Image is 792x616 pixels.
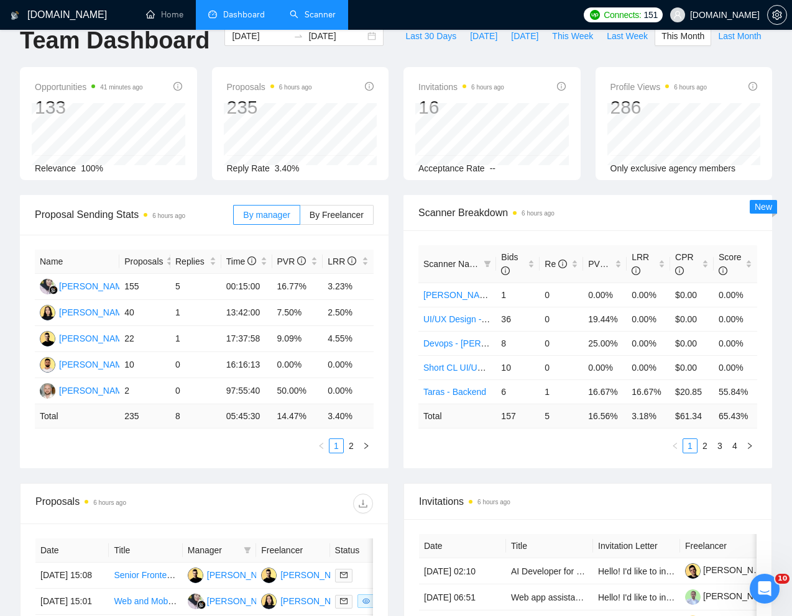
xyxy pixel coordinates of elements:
div: [PERSON_NAME] [59,279,131,293]
a: 1 [683,439,697,453]
td: AI Developer for Roadmap Completion & Avatar Persona Customization [506,558,593,584]
a: Short CL UI/UX Design - [PERSON_NAME] [423,363,592,373]
td: 0 [540,355,583,379]
span: PVR [277,256,306,266]
a: 4 [728,439,742,453]
div: [PERSON_NAME] [59,384,131,397]
span: right [362,442,370,450]
span: info-circle [501,266,510,275]
td: 0 [540,307,583,331]
a: FF[PERSON_NAME] [40,281,131,291]
span: filter [481,255,494,273]
li: 3 [712,438,727,453]
td: Web app assistance [506,584,593,610]
img: c1drr73fNZth4-NGpTZcfsUC_OZlah58o2gigyy2M4QlPtaWY0yws961X4N8XaxhFn [685,589,701,605]
td: 235 [119,404,170,428]
td: 00:15:00 [221,274,272,300]
span: CPR [675,252,694,276]
li: Next Page [359,438,374,453]
td: 55.84% [714,379,757,404]
th: Freelancer [680,534,767,558]
td: 5 [540,404,583,428]
time: 6 hours ago [477,499,510,505]
img: MK [40,383,55,399]
img: FF [40,279,55,294]
span: New [755,202,772,212]
time: 6 hours ago [279,84,312,91]
th: Date [419,534,506,558]
span: [DATE] [511,29,538,43]
li: Previous Page [668,438,683,453]
span: 100% [81,163,103,173]
button: right [742,438,757,453]
span: PVR [588,259,617,269]
td: 5 [170,274,221,300]
span: info-circle [557,82,566,91]
button: Last Week [600,26,655,46]
span: mail [340,597,348,605]
td: 7.50% [272,300,323,326]
a: 2 [344,439,358,453]
td: [DATE] 15:01 [35,589,109,615]
div: 286 [610,96,707,119]
span: Relevance [35,163,76,173]
td: 10 [119,352,170,378]
a: YS[PERSON_NAME] [188,569,279,579]
td: 0.00% [583,355,627,379]
span: Profile Views [610,79,707,94]
span: Proposals [124,255,163,268]
span: Opportunities [35,79,143,94]
a: Taras - Backend [423,387,486,397]
span: setting [768,10,786,20]
span: Acceptance Rate [418,163,485,173]
th: Title [506,534,593,558]
td: 3.23% [323,274,374,300]
a: MK[PERSON_NAME] [40,385,131,395]
a: KZ[PERSON_NAME] [40,359,131,369]
span: eye [362,597,370,605]
img: c14J798sJin7A7Mao0eZ5tP9r1w8eFJcwVRC-pYbcqkEI-GtdsbrmjM67kuMuWBJZI [685,563,701,579]
td: 0.00% [323,352,374,378]
th: Name [35,250,119,274]
a: YS[PERSON_NAME] [261,569,352,579]
span: 10 [775,574,790,584]
time: 6 hours ago [471,84,504,91]
td: 1 [540,379,583,404]
span: Last 30 Days [405,29,456,43]
td: 0.00% [714,355,757,379]
span: By manager [243,210,290,220]
td: 0.00% [627,331,670,355]
span: Re [545,259,567,269]
td: 0 [540,283,583,307]
span: Manager [188,543,239,557]
span: Proposals [227,79,312,94]
a: Web and Mobile Figma Designer Needed (Independent) [114,596,330,606]
span: info-circle [675,266,684,275]
a: 3 [713,439,727,453]
a: Devops - [PERSON_NAME] [423,338,532,348]
button: download [353,494,373,514]
th: Freelancer [256,538,329,563]
a: NB[PERSON_NAME] [261,596,352,605]
th: Replies [170,250,221,274]
span: Status [335,543,386,557]
div: 133 [35,96,143,119]
span: Reply Rate [227,163,270,173]
span: info-circle [348,256,356,265]
td: 6 [496,379,540,404]
img: YS [40,331,55,346]
td: 0.00% [627,307,670,331]
td: 0.00% [714,283,757,307]
img: KZ [40,357,55,373]
img: NB [40,305,55,320]
button: setting [767,5,787,25]
td: 14.47 % [272,404,323,428]
input: Start date [232,29,288,43]
span: filter [244,546,251,554]
span: 3.40% [275,163,300,173]
td: 3.18 % [627,404,670,428]
a: 1 [329,439,343,453]
td: Senior Frontend Engineer (React) — Audit Remediation [109,563,182,589]
div: [PERSON_NAME] [59,332,131,345]
span: Score [719,252,742,276]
